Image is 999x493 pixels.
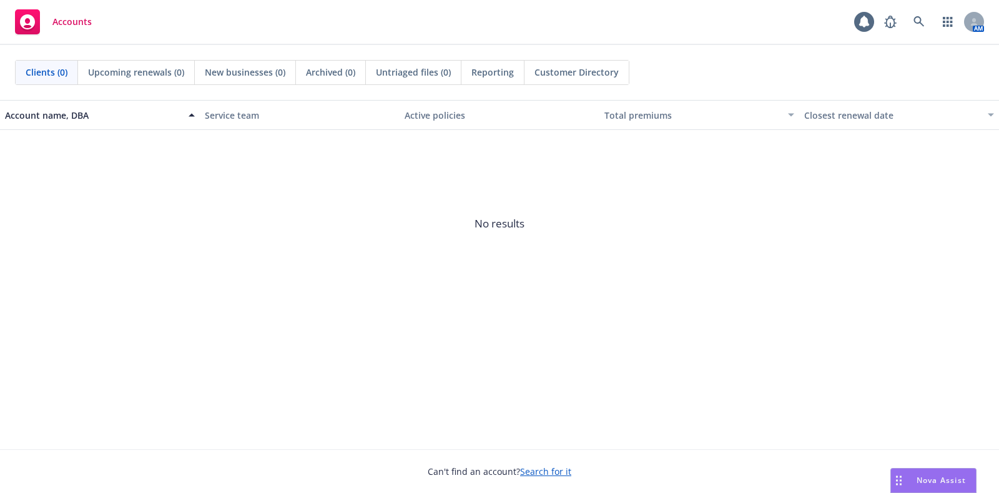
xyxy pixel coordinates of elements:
[428,465,571,478] span: Can't find an account?
[890,468,977,493] button: Nova Assist
[599,100,799,130] button: Total premiums
[907,9,932,34] a: Search
[878,9,903,34] a: Report a Bug
[5,109,181,122] div: Account name, DBA
[520,466,571,477] a: Search for it
[10,4,97,39] a: Accounts
[52,17,92,27] span: Accounts
[376,66,451,79] span: Untriaged files (0)
[88,66,184,79] span: Upcoming renewals (0)
[471,66,514,79] span: Reporting
[891,469,907,492] div: Drag to move
[917,475,966,486] span: Nova Assist
[205,109,395,122] div: Service team
[804,109,980,122] div: Closest renewal date
[799,100,999,130] button: Closest renewal date
[306,66,355,79] span: Archived (0)
[534,66,619,79] span: Customer Directory
[200,100,400,130] button: Service team
[405,109,594,122] div: Active policies
[205,66,285,79] span: New businesses (0)
[604,109,780,122] div: Total premiums
[26,66,67,79] span: Clients (0)
[400,100,599,130] button: Active policies
[935,9,960,34] a: Switch app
